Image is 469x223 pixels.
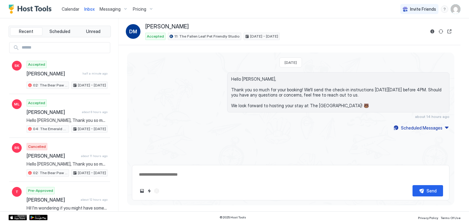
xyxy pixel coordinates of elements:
[49,29,70,34] span: Scheduled
[16,189,18,195] span: T
[28,188,53,193] span: Pre-Approved
[441,216,460,220] span: Terms Of Use
[44,27,76,36] button: Scheduled
[410,6,436,12] span: Invite Friends
[33,82,67,88] span: 02: The Bear Paw Pet Friendly King Studio
[9,26,111,37] div: tab-group
[19,42,110,53] input: Input Field
[84,6,95,12] a: Inbox
[28,144,46,149] span: Cancelled
[401,125,442,131] div: Scheduled Messages
[441,5,448,13] div: menu
[174,34,240,39] span: 11: The Fallen Leaf Pet Friendly Studio
[14,63,19,68] span: SK
[27,161,107,167] span: Hello [PERSON_NAME], Thank you so much for your booking! We'll send the check-in instructions [DA...
[415,114,449,119] span: about 14 hours ago
[413,185,443,196] button: Send
[33,126,67,132] span: 04: The Emerald Bay Pet Friendly Studio
[14,101,20,107] span: ML
[441,214,460,221] a: Terms Of Use
[82,71,107,75] span: half a minute ago
[82,110,107,114] span: about 8 hours ago
[231,76,445,108] span: Hello [PERSON_NAME], Thank you so much for your booking! We'll send the check-in instructions [DA...
[27,197,78,203] span: [PERSON_NAME]
[220,215,246,219] span: © 2025 Host Tools
[9,5,54,14] a: Host Tools Logo
[100,6,121,12] span: Messaging
[27,205,107,211] span: Hi! I’m wondering if you might have something with two beds the 13th and 14th?
[78,82,106,88] span: [DATE] - [DATE]
[27,153,78,159] span: [PERSON_NAME]
[446,28,453,35] button: Open reservation
[86,29,100,34] span: Unread
[19,29,33,34] span: Recent
[9,215,27,220] a: App Store
[393,124,449,132] button: Scheduled Messages
[78,170,106,176] span: [DATE] - [DATE]
[28,100,45,106] span: Accepted
[14,145,19,151] span: RS
[146,187,153,195] button: Quick reply
[81,154,107,158] span: about 11 hours ago
[285,60,297,65] span: [DATE]
[27,71,80,77] span: [PERSON_NAME]
[28,62,45,67] span: Accepted
[78,126,106,132] span: [DATE] - [DATE]
[451,4,460,14] div: User profile
[10,27,42,36] button: Recent
[138,187,146,195] button: Upload image
[133,6,146,12] span: Pricing
[147,34,164,39] span: Accepted
[427,188,437,194] div: Send
[129,28,137,35] span: DM
[145,23,189,30] span: [PERSON_NAME]
[77,27,109,36] button: Unread
[33,170,67,176] span: 02: The Bear Paw Pet Friendly King Studio
[27,109,79,115] span: [PERSON_NAME]
[27,118,107,123] span: Hello [PERSON_NAME], Thank you so much for your booking! We'll send the check-in instructions [DA...
[250,34,278,39] span: [DATE] - [DATE]
[29,215,48,220] a: Google Play Store
[418,214,438,221] a: Privacy Policy
[418,216,438,220] span: Privacy Policy
[81,198,107,202] span: about 12 hours ago
[62,6,79,12] a: Calendar
[429,28,436,35] button: Reservation information
[437,28,445,35] button: Sync reservation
